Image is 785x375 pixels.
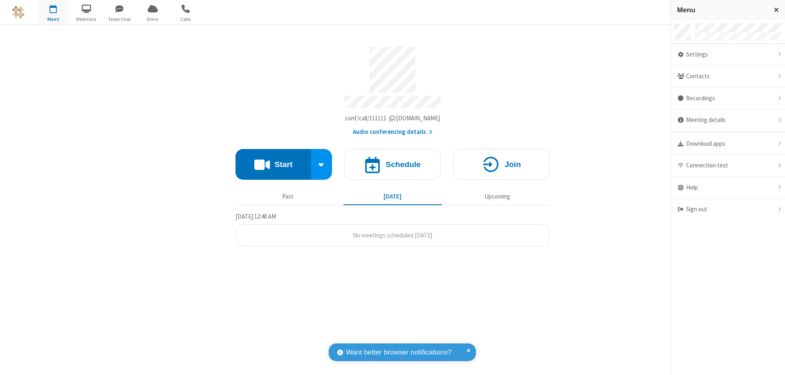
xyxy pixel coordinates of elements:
div: Sign out [671,199,785,220]
span: Meet [38,16,69,23]
h4: Schedule [386,160,421,168]
div: Settings [671,44,785,66]
button: [DATE] [343,189,442,204]
button: Join [453,149,549,180]
button: Audio conferencing details [353,127,433,137]
span: Want better browser notifications? [346,347,451,358]
img: QA Selenium DO NOT DELETE OR CHANGE [12,6,25,18]
span: Team Chat [104,16,135,23]
span: [DATE] 12:40 AM [235,212,276,220]
span: No meetings scheduled [DATE] [353,231,432,239]
span: Webinars [71,16,102,23]
h3: Menu [677,6,767,14]
div: Meeting details [671,109,785,131]
button: Schedule [344,149,441,180]
button: Start [235,149,311,180]
button: Copy my meeting room linkCopy my meeting room link [345,114,440,123]
span: Calls [170,16,201,23]
button: Upcoming [448,189,547,204]
h4: Join [505,160,521,168]
div: Connection test [671,155,785,177]
div: Help [671,177,785,199]
div: Download apps [671,133,785,155]
section: Today's Meetings [235,212,549,247]
div: Recordings [671,88,785,110]
span: Copy my meeting room link [345,114,440,122]
span: Drive [137,16,168,23]
div: Contacts [671,66,785,88]
section: Account details [235,41,549,137]
button: Past [239,189,337,204]
h4: Start [274,160,292,168]
div: Start conference options [311,149,332,180]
